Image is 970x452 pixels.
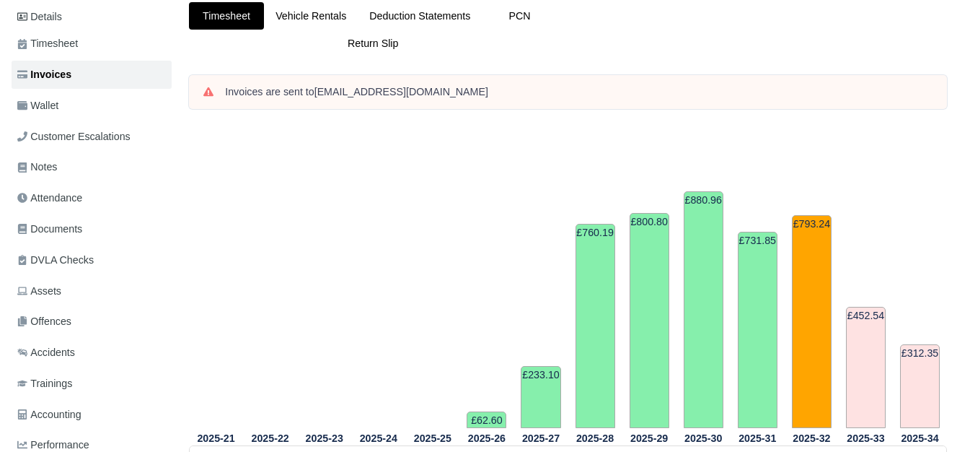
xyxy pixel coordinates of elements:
[12,370,172,398] a: Trainings
[459,429,513,446] th: 2025-26
[17,35,78,52] span: Timesheet
[900,344,940,428] td: £312.35
[12,4,172,30] a: Details
[189,2,264,30] a: Timesheet
[17,252,94,269] span: DVLA Checks
[17,221,82,238] span: Documents
[12,246,172,274] a: DVLA Checks
[12,61,172,89] a: Invoices
[17,97,58,114] span: Wallet
[17,129,131,145] span: Customer Escalations
[576,224,615,428] td: £760.19
[17,66,71,83] span: Invoices
[521,366,560,429] td: £233.10
[12,277,172,305] a: Assets
[12,30,172,58] a: Timesheet
[513,429,568,446] th: 2025-27
[405,429,459,446] th: 2025-25
[17,344,75,361] span: Accidents
[568,429,622,446] th: 2025-28
[839,429,893,446] th: 2025-33
[792,215,832,428] td: £793.24
[243,429,297,446] th: 2025-22
[12,308,172,336] a: Offences
[482,2,557,30] a: PCN
[893,429,947,446] th: 2025-34
[17,407,81,423] span: Accounting
[17,283,61,300] span: Assets
[12,92,172,120] a: Wallet
[17,190,82,207] span: Attendance
[785,429,839,446] th: 2025-32
[738,232,777,428] td: £731.85
[189,30,557,58] a: Return Slip
[622,429,676,446] th: 2025-29
[12,401,172,429] a: Accounting
[630,213,669,428] td: £800.80
[17,375,72,392] span: Trainings
[12,215,172,243] a: Documents
[846,307,886,428] td: £452.54
[12,339,172,367] a: Accidents
[731,429,785,446] th: 2025-31
[351,429,405,446] th: 2025-24
[12,184,172,212] a: Attendance
[17,159,57,175] span: Notes
[264,2,358,30] a: Vehicle Rentals
[297,429,351,446] th: 2025-23
[17,313,71,330] span: Offences
[225,85,932,100] div: Invoices are sent to
[467,412,506,428] td: £62.60
[12,153,172,181] a: Notes
[684,191,723,428] td: £880.96
[358,2,482,30] a: Deduction Statements
[898,383,970,452] iframe: Chat Widget
[189,429,243,446] th: 2025-21
[676,429,731,446] th: 2025-30
[314,86,488,97] strong: [EMAIL_ADDRESS][DOMAIN_NAME]
[12,123,172,151] a: Customer Escalations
